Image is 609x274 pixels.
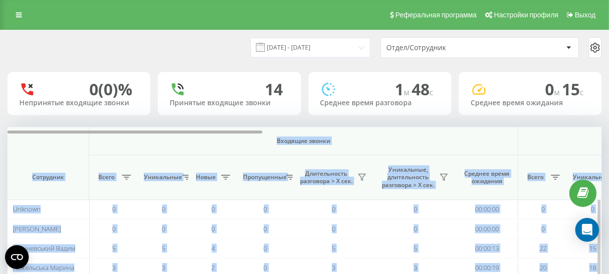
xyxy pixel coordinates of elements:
span: 48 [412,78,433,100]
span: Пропущенные [243,173,283,181]
span: 18 [589,263,596,272]
span: Среднее время ожидания [464,170,510,185]
span: Выход [575,11,596,19]
div: Среднее время ожидания [471,99,590,107]
span: 0 [414,205,417,213]
span: 5 [162,244,166,253]
div: Непринятые входящие звонки [19,99,138,107]
span: 0 [212,205,215,213]
span: 0 [264,224,267,233]
span: 0 [414,224,417,233]
span: 0 [545,78,562,100]
span: 0 [542,224,545,233]
span: Уникальные, длительность разговора > Х сек. [379,166,436,189]
span: c [429,87,433,98]
span: 0 [332,224,335,233]
span: 5 [414,244,417,253]
span: Вишневський Вадим [13,244,75,253]
span: м [554,87,562,98]
span: 15 [562,78,584,100]
span: Сотрудник [16,173,80,181]
span: 0 [113,205,116,213]
span: 4 [212,244,215,253]
div: Среднее время разговора [320,99,439,107]
span: 3 [162,263,166,272]
span: 3 [414,263,417,272]
div: Open Intercom Messenger [575,218,599,242]
span: Всего [523,173,548,181]
span: c [580,87,584,98]
span: 0 [162,205,166,213]
span: 0 [332,205,335,213]
button: Open CMP widget [5,245,29,269]
span: 0 [542,205,545,213]
td: 00:00:00 [456,200,518,219]
span: 0 [264,263,267,272]
span: 15 [589,244,596,253]
td: 00:00:00 [456,219,518,238]
div: 0 (0)% [89,80,132,99]
span: Нежельська Марина [13,263,74,272]
span: 0 [591,205,595,213]
span: Реферальная программа [395,11,477,19]
span: 5 [113,244,116,253]
span: 2 [212,263,215,272]
span: Входящие звонки [115,137,492,145]
div: 14 [265,80,283,99]
span: м [404,87,412,98]
span: Уникальные [573,173,609,181]
span: 0 [264,244,267,253]
span: 1 [395,78,412,100]
span: 0 [264,205,267,213]
span: 0 [113,224,116,233]
div: Отдел/Сотрудник [386,44,505,52]
span: 22 [540,244,547,253]
span: 5 [332,244,335,253]
span: Unknown [13,205,41,213]
span: 3 [332,263,335,272]
span: 0 [212,224,215,233]
td: 00:00:13 [456,239,518,258]
span: 20 [540,263,547,272]
div: Принятые входящие звонки [170,99,289,107]
span: Новые [193,173,218,181]
span: 0 [162,224,166,233]
span: Уникальные [144,173,180,181]
span: [PERSON_NAME] [13,224,61,233]
span: Настройки профиля [494,11,558,19]
span: Длительность разговора > Х сек. [298,170,355,185]
span: Всего [94,173,119,181]
span: 3 [113,263,116,272]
